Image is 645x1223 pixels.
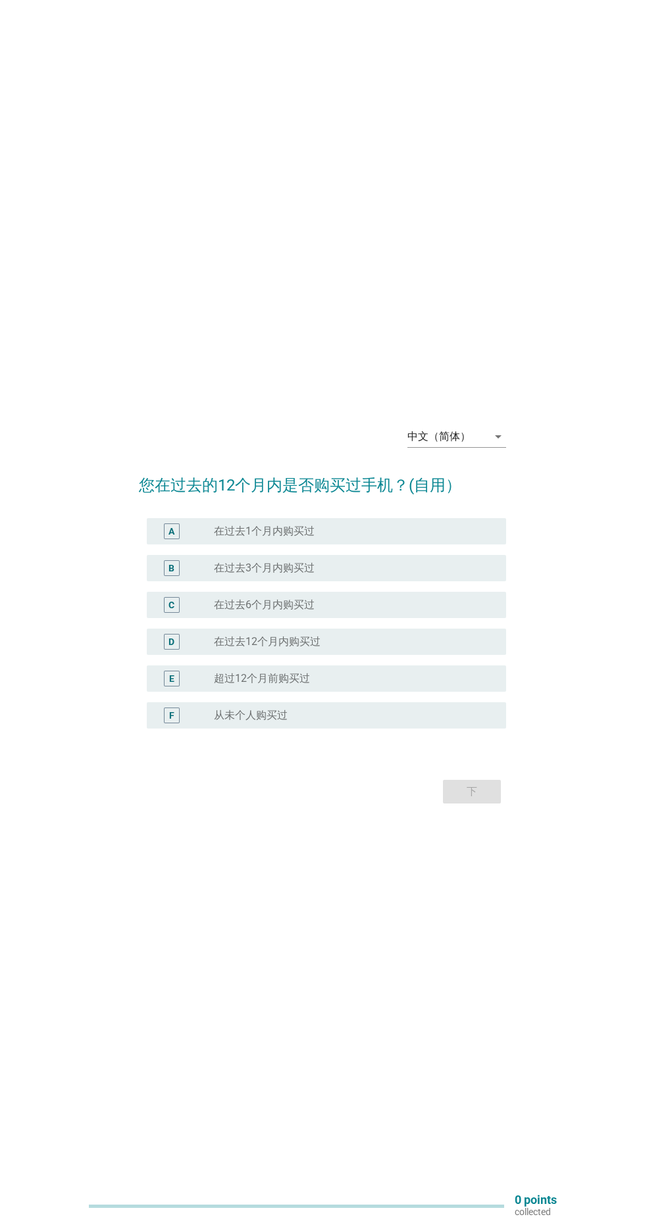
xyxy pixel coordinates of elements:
[168,562,174,575] div: B
[515,1206,557,1218] p: collected
[169,672,174,686] div: E
[168,598,174,612] div: C
[407,431,471,443] div: 中文（简体）
[214,525,315,538] label: 在过去1个月内购买过
[214,598,315,611] label: 在过去6个月内购买过
[168,635,174,649] div: D
[515,1194,557,1206] p: 0 points
[139,460,505,497] h2: 您在过去的12个月内是否购买过手机？(自用）
[214,562,315,575] label: 在过去3个月内购买过
[169,709,174,723] div: F
[214,635,321,648] label: 在过去12个月内购买过
[214,672,310,685] label: 超过12个月前购买过
[214,709,288,722] label: 从未个人购买过
[490,429,506,444] i: arrow_drop_down
[168,525,174,539] div: A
